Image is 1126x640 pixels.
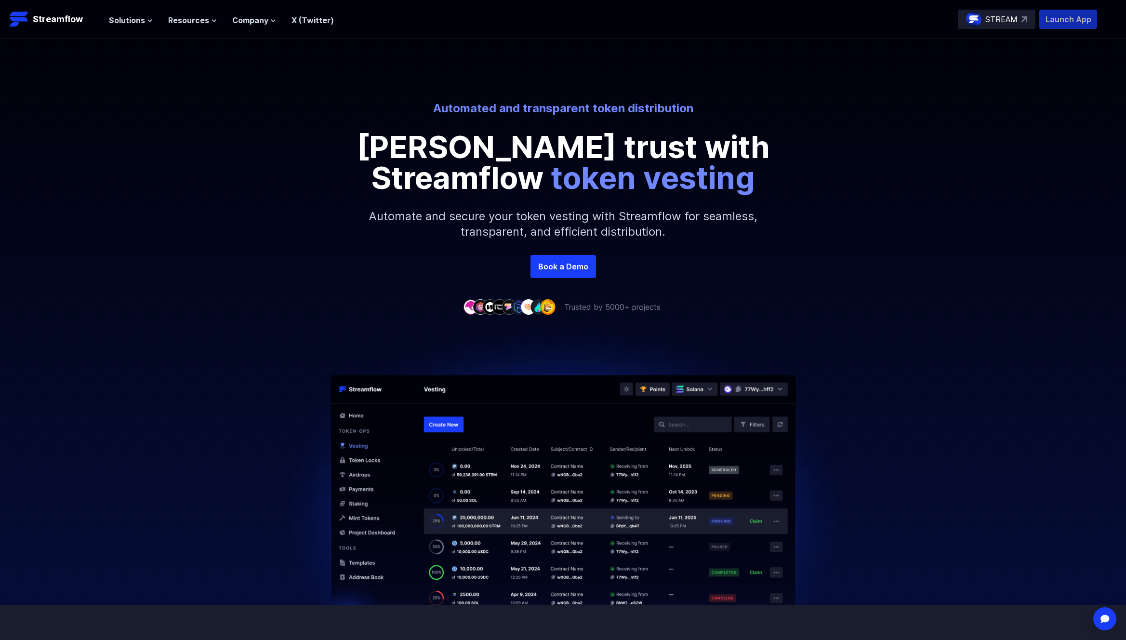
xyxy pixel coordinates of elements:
[502,299,517,314] img: company-5
[482,299,498,314] img: company-3
[473,299,488,314] img: company-2
[168,14,209,26] span: Resources
[966,12,981,27] img: streamflow-logo-circle.png
[564,301,661,313] p: Trusted by 5000+ projects
[296,101,830,116] p: Automated and transparent token distribution
[346,132,780,193] p: [PERSON_NAME] trust with Streamflow
[958,10,1035,29] a: STREAM
[109,14,153,26] button: Solutions
[492,299,507,314] img: company-4
[10,10,99,29] a: Streamflow
[267,313,859,605] img: Hero Image
[232,14,268,26] span: Company
[530,299,546,314] img: company-8
[985,13,1018,25] p: STREAM
[232,14,276,26] button: Company
[511,299,527,314] img: company-6
[10,10,29,29] img: Streamflow Logo
[1039,10,1097,29] button: Launch App
[291,15,334,25] a: X (Twitter)
[551,159,755,196] span: token vesting
[109,14,145,26] span: Solutions
[168,14,217,26] button: Resources
[1093,607,1116,630] div: Open Intercom Messenger
[463,299,478,314] img: company-1
[356,193,770,255] p: Automate and secure your token vesting with Streamflow for seamless, transparent, and efficient d...
[1021,16,1027,22] img: top-right-arrow.svg
[521,299,536,314] img: company-7
[530,255,596,278] a: Book a Demo
[33,13,83,26] p: Streamflow
[540,299,556,314] img: company-9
